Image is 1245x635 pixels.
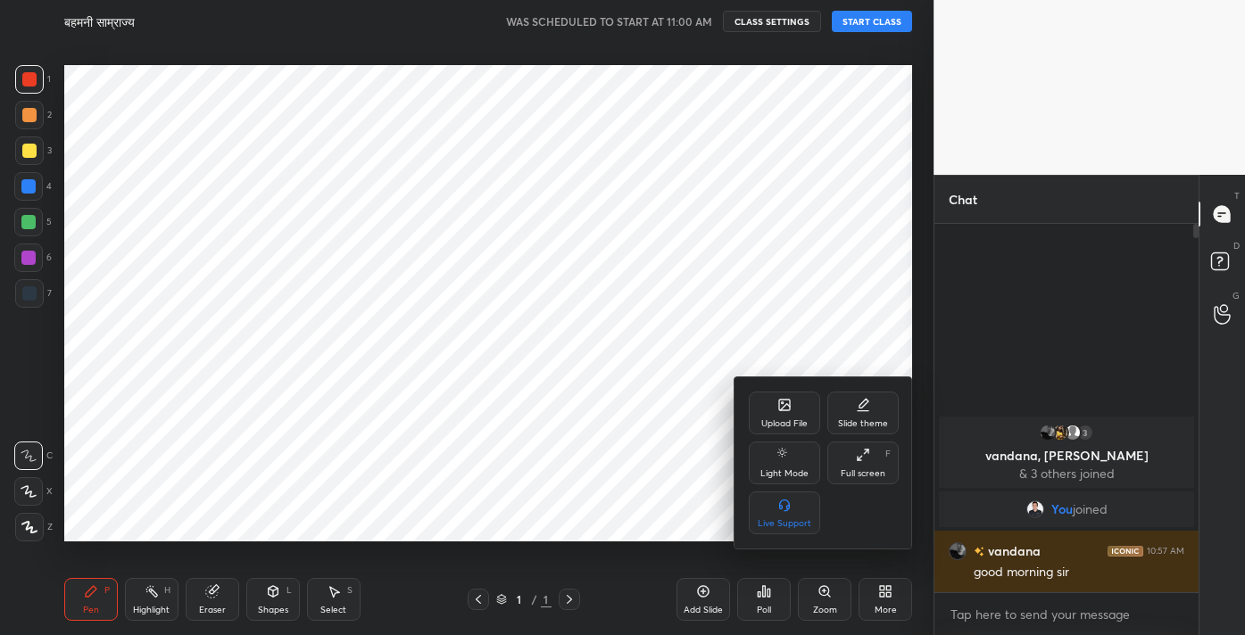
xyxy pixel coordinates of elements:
[841,469,885,478] div: Full screen
[885,449,891,458] div: F
[838,419,888,428] div: Slide theme
[760,469,809,478] div: Light Mode
[758,519,811,528] div: Live Support
[761,419,808,428] div: Upload File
